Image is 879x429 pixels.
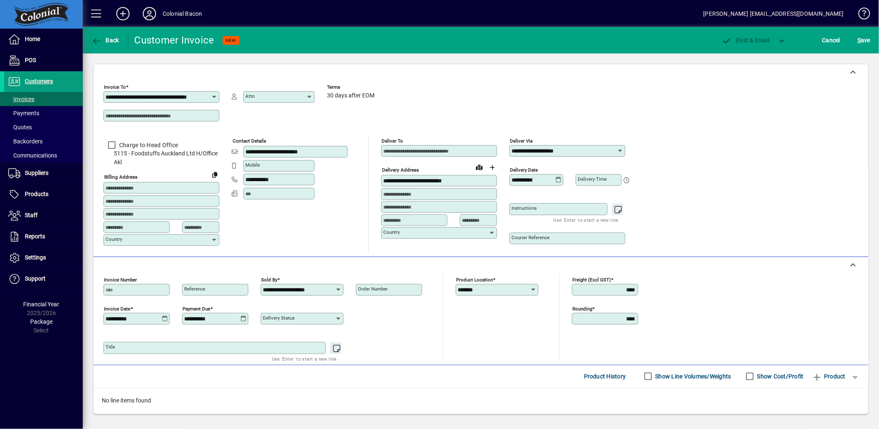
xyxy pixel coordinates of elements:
[4,92,83,106] a: Invoices
[89,33,121,48] button: Back
[91,37,119,44] span: Back
[736,37,740,44] span: P
[382,138,403,144] mat-label: Deliver To
[8,138,43,145] span: Backorders
[572,305,592,311] mat-label: Rounding
[855,33,872,48] button: Save
[584,370,626,383] span: Product History
[8,152,57,159] span: Communications
[756,372,804,381] label: Show Cost/Profit
[104,84,126,90] mat-label: Invoice To
[272,354,337,364] mat-hint: Use 'Enter' to start a new line
[4,247,83,268] a: Settings
[4,106,83,120] a: Payments
[4,120,83,134] a: Quotes
[245,162,260,168] mat-label: Mobile
[104,276,137,282] mat-label: Invoice number
[852,2,869,29] a: Knowledge Base
[110,6,136,21] button: Add
[327,85,377,90] span: Terms
[822,34,841,47] span: Cancel
[4,226,83,247] a: Reports
[4,184,83,205] a: Products
[4,148,83,162] a: Communications
[473,160,486,174] a: View on map
[8,124,32,131] span: Quotes
[25,57,36,63] span: POS
[226,38,236,43] span: NEW
[208,168,221,181] button: Copy to Delivery address
[581,369,629,384] button: Product History
[25,36,40,42] span: Home
[24,301,60,308] span: Financial Year
[812,370,845,383] span: Product
[25,254,46,261] span: Settings
[104,305,130,311] mat-label: Invoice date
[25,275,46,282] span: Support
[572,276,611,282] mat-label: Freight (excl GST)
[4,269,83,289] a: Support
[245,93,255,99] mat-label: Attn
[163,7,202,20] div: Colonial Bacon
[261,276,277,282] mat-label: Sold by
[704,7,844,20] div: [PERSON_NAME] [EMAIL_ADDRESS][DOMAIN_NAME]
[106,344,115,350] mat-label: Title
[4,29,83,50] a: Home
[106,236,122,242] mat-label: Country
[94,388,868,413] div: No line items found
[25,212,38,218] span: Staff
[808,369,850,384] button: Product
[8,96,34,102] span: Invoices
[184,286,205,292] mat-label: Reference
[654,372,731,381] label: Show Line Volumes/Weights
[327,92,375,99] span: 30 days after EOM
[857,37,861,44] span: S
[25,170,48,176] span: Suppliers
[134,34,214,47] div: Customer Invoice
[83,33,128,48] app-page-header-button: Back
[8,110,39,116] span: Payments
[512,205,537,211] mat-label: Instructions
[510,138,533,144] mat-label: Deliver via
[820,33,843,48] button: Cancel
[4,205,83,226] a: Staff
[25,78,53,85] span: Customers
[118,141,178,149] label: Charge to Head Office
[4,163,83,184] a: Suppliers
[358,286,388,292] mat-label: Order number
[578,176,607,182] mat-label: Delivery time
[722,37,770,44] span: ost & Email
[25,233,45,240] span: Reports
[25,191,48,197] span: Products
[510,167,538,173] mat-label: Delivery date
[718,33,774,48] button: Post & Email
[136,6,163,21] button: Profile
[554,215,619,225] mat-hint: Use 'Enter' to start a new line
[383,229,400,235] mat-label: Country
[4,134,83,148] a: Backorders
[4,50,83,71] a: POS
[456,276,493,282] mat-label: Product location
[263,315,295,321] mat-label: Delivery status
[103,149,219,167] span: 5115 - Foodstuffs Auckland Ltd H/Office Akl
[857,34,870,47] span: ave
[30,318,53,325] span: Package
[486,161,499,174] button: Choose address
[183,305,210,311] mat-label: Payment due
[512,235,550,240] mat-label: Courier Reference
